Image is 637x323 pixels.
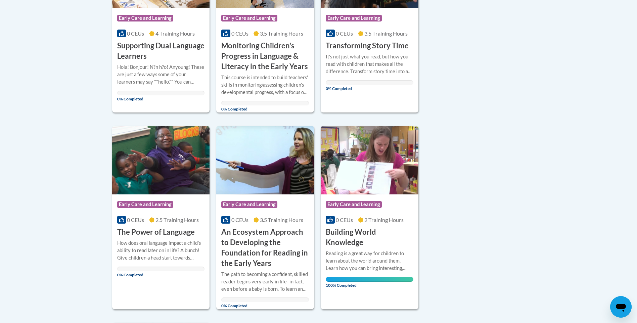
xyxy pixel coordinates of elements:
[364,30,408,37] span: 3.5 Training Hours
[221,271,309,293] div: The path to becoming a confident, skilled reader begins very early in life- in fact, even before ...
[326,15,382,21] span: Early Care and Learning
[112,126,210,194] img: Course Logo
[221,41,309,72] h3: Monitoring Children's Progress in Language & Literacy in the Early Years
[117,201,173,208] span: Early Care and Learning
[117,227,195,237] h3: The Power of Language
[321,126,418,309] a: Course LogoEarly Care and Learning0 CEUs2 Training Hours Building World KnowledgeReading is a gre...
[117,41,205,61] h3: Supporting Dual Language Learners
[336,30,353,37] span: 0 CEUs
[326,201,382,208] span: Early Care and Learning
[117,15,173,21] span: Early Care and Learning
[221,227,309,268] h3: An Ecosystem Approach to Developing the Foundation for Reading in the Early Years
[336,217,353,223] span: 0 CEUs
[231,217,248,223] span: 0 CEUs
[117,63,205,86] div: Hola! Bonjour! N?n h?o! Anyoung! These are just a few ways some of your learners may say ""hello....
[326,277,413,282] div: Your progress
[260,30,303,37] span: 3.5 Training Hours
[221,15,277,21] span: Early Care and Learning
[112,126,210,309] a: Course LogoEarly Care and Learning0 CEUs2.5 Training Hours The Power of LanguageHow does oral lan...
[326,277,413,288] span: 100% Completed
[127,30,144,37] span: 0 CEUs
[364,217,404,223] span: 2 Training Hours
[326,250,413,272] div: Reading is a great way for children to learn about the world around them. Learn how you can bring...
[117,239,205,262] div: How does oral language impact a child's ability to read later on in life? A bunch! Give children ...
[326,227,413,248] h3: Building World Knowledge
[221,201,277,208] span: Early Care and Learning
[221,74,309,96] div: This course is intended to build teachers' skills in monitoring/assessing children's developmenta...
[231,30,248,37] span: 0 CEUs
[216,126,314,194] img: Course Logo
[326,53,413,75] div: It's not just what you read, but how you read with children that makes all the difference. Transf...
[321,126,418,194] img: Course Logo
[216,126,314,309] a: Course LogoEarly Care and Learning0 CEUs3.5 Training Hours An Ecosystem Approach to Developing th...
[155,30,195,37] span: 4 Training Hours
[155,217,199,223] span: 2.5 Training Hours
[326,41,409,51] h3: Transforming Story Time
[260,217,303,223] span: 3.5 Training Hours
[127,217,144,223] span: 0 CEUs
[610,296,632,318] iframe: Button to launch messaging window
